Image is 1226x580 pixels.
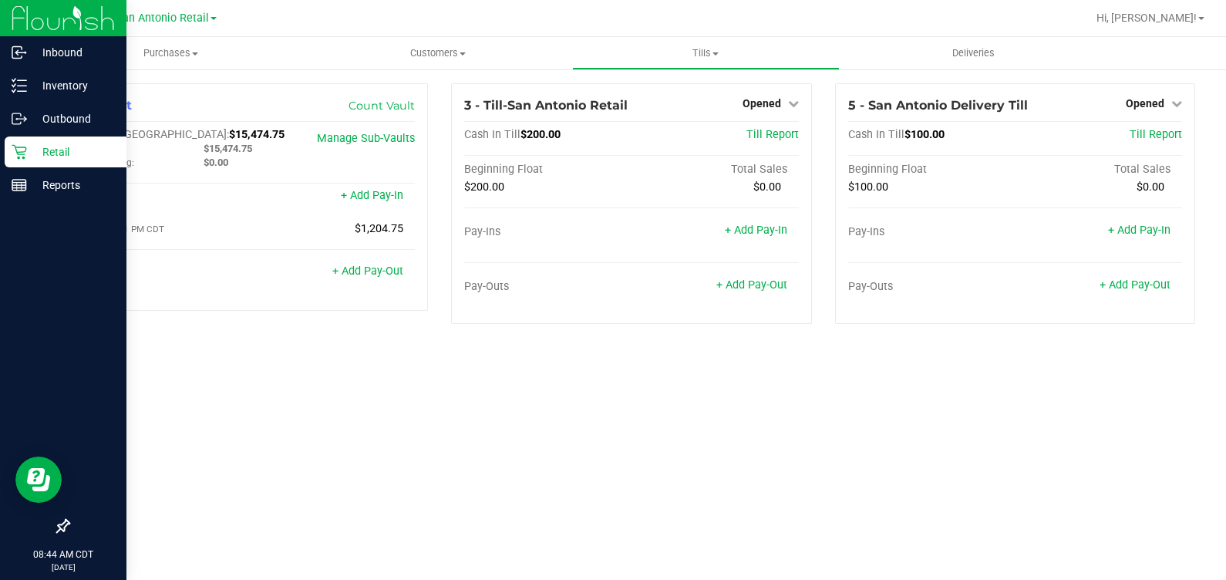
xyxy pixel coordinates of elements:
[12,78,27,93] inline-svg: Inventory
[848,225,1015,239] div: Pay-Ins
[81,128,229,141] span: Cash In [GEOGRAPHIC_DATA]:
[37,37,305,69] a: Purchases
[1137,180,1164,194] span: $0.00
[1096,12,1197,24] span: Hi, [PERSON_NAME]!
[1015,163,1182,177] div: Total Sales
[7,548,120,561] p: 08:44 AM CDT
[204,143,252,154] span: $15,474.75
[15,457,62,503] iframe: Resource center
[27,43,120,62] p: Inbound
[12,177,27,193] inline-svg: Reports
[27,110,120,128] p: Outbound
[27,143,120,161] p: Retail
[572,37,840,69] a: Tills
[848,128,904,141] span: Cash In Till
[464,225,632,239] div: Pay-Ins
[317,132,415,145] a: Manage Sub-Vaults
[464,128,520,141] span: Cash In Till
[27,176,120,194] p: Reports
[12,111,27,126] inline-svg: Outbound
[27,76,120,95] p: Inventory
[229,128,285,141] span: $15,474.75
[332,265,403,278] a: + Add Pay-Out
[743,97,781,110] span: Opened
[1108,224,1170,237] a: + Add Pay-In
[81,191,248,204] div: Pay-Ins
[1100,278,1170,292] a: + Add Pay-Out
[464,163,632,177] div: Beginning Float
[904,128,945,141] span: $100.00
[305,46,571,60] span: Customers
[37,46,305,60] span: Purchases
[848,180,888,194] span: $100.00
[716,278,787,292] a: + Add Pay-Out
[464,280,632,294] div: Pay-Outs
[725,224,787,237] a: + Add Pay-In
[81,266,248,280] div: Pay-Outs
[848,163,1015,177] div: Beginning Float
[341,189,403,202] a: + Add Pay-In
[520,128,561,141] span: $200.00
[848,280,1015,294] div: Pay-Outs
[204,157,228,168] span: $0.00
[632,163,799,177] div: Total Sales
[305,37,572,69] a: Customers
[12,45,27,60] inline-svg: Inbound
[99,12,209,25] span: TX San Antonio Retail
[464,98,628,113] span: 3 - Till-San Antonio Retail
[355,222,403,235] span: $1,204.75
[1130,128,1182,141] a: Till Report
[12,144,27,160] inline-svg: Retail
[746,128,799,141] a: Till Report
[573,46,839,60] span: Tills
[464,180,504,194] span: $200.00
[7,561,120,573] p: [DATE]
[753,180,781,194] span: $0.00
[840,37,1107,69] a: Deliveries
[931,46,1015,60] span: Deliveries
[1126,97,1164,110] span: Opened
[848,98,1028,113] span: 5 - San Antonio Delivery Till
[349,99,415,113] a: Count Vault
